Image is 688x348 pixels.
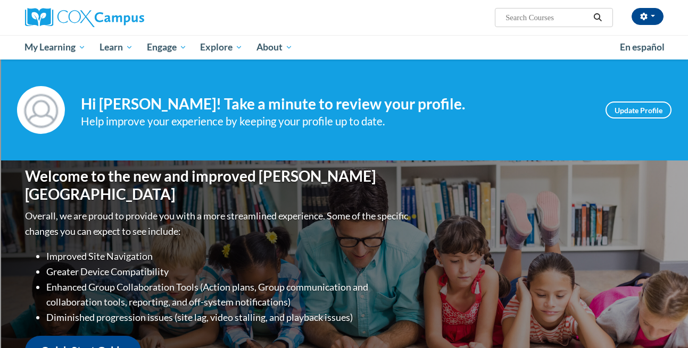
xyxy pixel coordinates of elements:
[620,41,665,53] span: En español
[200,41,243,54] span: Explore
[25,8,144,27] img: Cox Campus
[250,35,300,60] a: About
[93,35,140,60] a: Learn
[24,41,86,54] span: My Learning
[147,41,187,54] span: Engage
[504,11,590,24] input: Search Courses
[25,8,227,27] a: Cox Campus
[590,11,606,24] button: Search
[613,36,672,58] a: En español
[256,41,293,54] span: About
[193,35,250,60] a: Explore
[140,35,194,60] a: Engage
[645,305,679,339] iframe: Button to launch messaging window
[100,41,133,54] span: Learn
[632,8,664,25] button: Account Settings
[18,35,93,60] a: My Learning
[9,35,679,60] div: Main menu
